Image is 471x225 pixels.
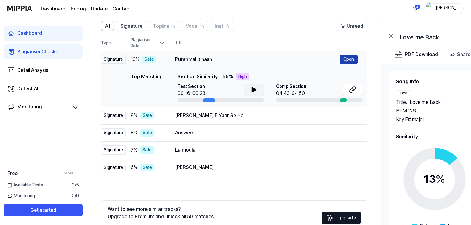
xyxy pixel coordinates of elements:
div: 2 [414,4,420,9]
span: Monitoring [7,193,35,199]
button: Get started [4,204,83,216]
button: Open [340,55,358,64]
div: Safe [140,112,154,119]
div: BPM. 126 [396,107,470,115]
div: Answers [175,129,358,137]
div: 04:43-04:50 [276,90,306,97]
a: Dashboard [4,26,83,41]
button: All [101,21,114,31]
div: Top Matching [131,73,163,102]
a: Contact [113,5,131,13]
span: Topline [153,22,169,30]
span: % [436,172,445,186]
button: Topline [149,21,179,31]
span: 0 / 0 [72,193,79,199]
div: Key. F# major [396,116,470,123]
span: 13 % [131,56,140,63]
span: Section Similarity [178,73,218,80]
button: Inst [211,21,233,31]
a: Detail Anaysis [4,63,83,78]
span: Title . [396,99,407,106]
a: Plagiarism Checker [4,44,83,59]
span: Unread [347,22,363,30]
div: Signature [101,163,126,172]
button: PDF Download [394,48,439,61]
div: Safe [140,129,154,137]
button: Signature [117,21,146,31]
div: Signature [101,128,126,137]
span: Free [7,170,18,177]
a: Pricing [71,5,86,13]
div: Want to see more similar tracks? Upgrade to Premium and unlock all 50 matches. [108,206,215,220]
div: Detail Anaysis [17,67,48,74]
span: Inst [215,22,223,30]
div: Test [396,90,411,96]
div: Signature [101,111,126,120]
div: Safe [142,56,156,63]
div: PDF Download [405,51,438,59]
button: Unread [337,21,367,31]
span: 3 / 5 [72,182,79,188]
span: Vocal [186,22,198,30]
div: [PERSON_NAME] E Yaar Se Hai [175,112,358,119]
div: 00:16-00:23 [178,90,205,97]
button: Vocal [182,21,208,31]
img: profile [426,2,434,15]
div: Signature [101,55,126,64]
a: Update [91,5,108,13]
div: Puranmal Itihash [175,56,340,63]
button: Upgrade [322,212,361,224]
div: [PERSON_NAME] [175,164,358,171]
span: All [105,22,110,30]
a: Monitoring [7,103,69,112]
div: Signature [101,145,126,155]
span: Signature [121,22,142,30]
div: Safe [140,146,154,154]
a: More [64,171,79,176]
a: Detect AI [4,81,83,96]
img: PDF Download [395,51,402,58]
th: Type [101,36,126,51]
div: High [236,73,249,80]
span: 7 % [131,146,137,154]
div: Dashboard [17,30,42,37]
span: Test Section [178,84,205,90]
a: SparklesUpgrade [322,217,361,223]
span: 6 % [131,164,138,171]
a: Dashboard [41,5,66,13]
span: Comp Section [276,84,306,90]
img: 알림 [411,5,419,12]
span: 8 % [131,129,138,137]
div: [PERSON_NAME] [436,5,460,12]
span: 8 % [131,112,138,119]
div: Monitoring [17,103,42,112]
span: 55 % [223,73,233,80]
div: Detect AI [17,85,38,92]
div: Plagiarism Checker [17,48,60,55]
span: Available Tests [7,182,43,188]
div: 13 [424,171,445,187]
div: Share [457,51,470,59]
button: profile[PERSON_NAME] [424,3,464,14]
th: Title [175,36,367,51]
div: La moula [175,146,358,154]
div: Plagiarism Rate [131,37,165,49]
button: 알림2 [410,4,420,14]
div: Safe [140,164,154,171]
span: Love me Back [410,99,441,106]
img: Sparkles [326,214,334,222]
